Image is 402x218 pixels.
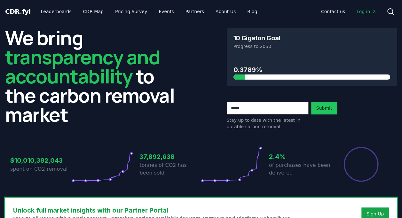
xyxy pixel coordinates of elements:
p: tonnes of CO2 has been sold [139,161,201,177]
div: Percentage of sales delivered [343,146,379,182]
a: CDR Map [78,6,109,17]
span: CDR fyi [5,8,31,15]
nav: Main [36,6,262,17]
span: . [20,8,22,15]
a: Leaderboards [36,6,77,17]
a: Contact us [316,6,350,17]
p: Progress to 2050 [233,43,390,50]
span: transparency and accountability [5,44,160,89]
h3: 2.4% [269,152,330,161]
a: About Us [210,6,241,17]
h3: 37,892,638 [139,152,201,161]
p: of purchases have been delivered [269,161,330,177]
nav: Main [316,6,382,17]
a: Sign Up [367,211,384,217]
a: Events [154,6,179,17]
h3: Unlock full market insights with our Partner Portal [13,206,292,215]
a: Log in [351,6,382,17]
a: Partners [180,6,209,17]
a: Pricing Survey [110,6,152,17]
button: Submit [311,102,337,114]
h2: We bring to the carbon removal market [5,28,176,124]
span: Log in [357,8,376,15]
h3: 0.3789% [233,65,390,74]
h3: 10 Gigaton Goal [233,35,280,41]
a: CDR.fyi [5,7,31,16]
p: Stay up to date with the latest in durable carbon removal. [227,117,309,130]
a: Blog [242,6,262,17]
p: spent on CO2 removal [10,165,72,173]
h3: $10,010,382,043 [10,156,72,165]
